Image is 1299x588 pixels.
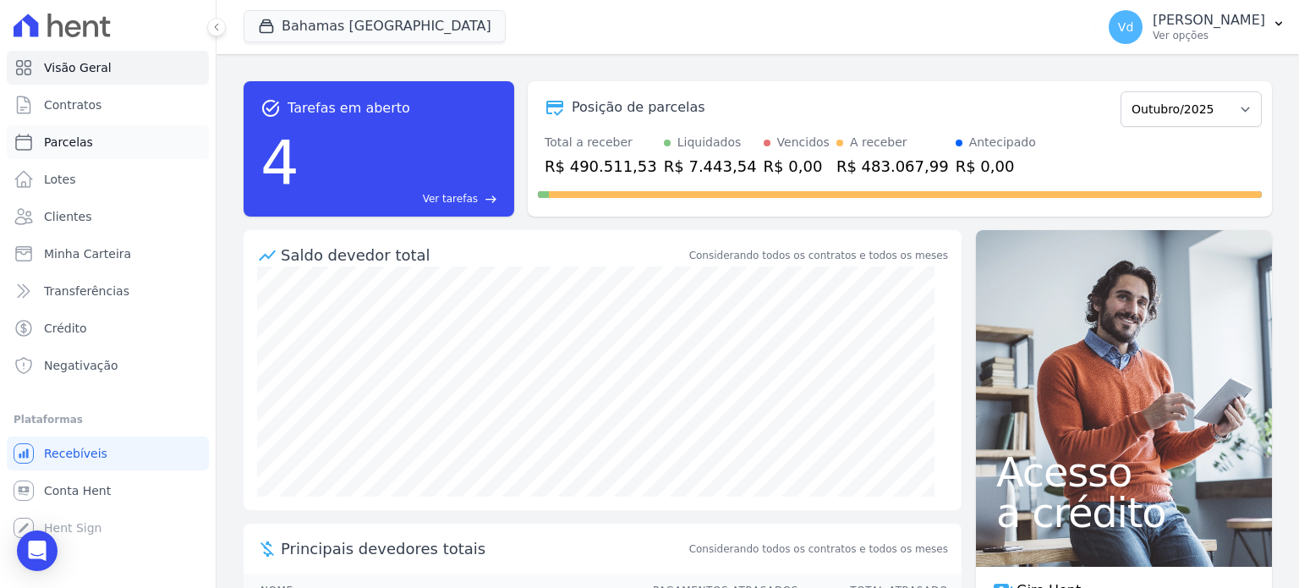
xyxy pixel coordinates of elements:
a: Recebíveis [7,437,209,470]
a: Negativação [7,349,209,382]
div: Considerando todos os contratos e todos os meses [689,248,948,263]
p: Ver opções [1153,29,1265,42]
span: Conta Hent [44,482,111,499]
button: Bahamas [GEOGRAPHIC_DATA] [244,10,506,42]
div: R$ 0,00 [956,155,1036,178]
div: Total a receber [545,134,657,151]
span: task_alt [260,98,281,118]
div: 4 [260,118,299,206]
span: Clientes [44,208,91,225]
div: Vencidos [777,134,830,151]
span: east [485,193,497,206]
span: a crédito [996,492,1252,533]
div: A receber [850,134,907,151]
div: R$ 483.067,99 [836,155,949,178]
p: [PERSON_NAME] [1153,12,1265,29]
a: Lotes [7,162,209,196]
span: Vd [1118,21,1133,33]
span: Ver tarefas [423,191,478,206]
span: Transferências [44,283,129,299]
a: Visão Geral [7,51,209,85]
a: Crédito [7,311,209,345]
div: R$ 0,00 [764,155,830,178]
a: Contratos [7,88,209,122]
div: Liquidados [677,134,742,151]
span: Principais devedores totais [281,537,686,560]
div: Plataformas [14,409,202,430]
div: R$ 490.511,53 [545,155,657,178]
span: Lotes [44,171,76,188]
div: Open Intercom Messenger [17,530,58,571]
span: Recebíveis [44,445,107,462]
span: Acesso [996,452,1252,492]
span: Considerando todos os contratos e todos os meses [689,541,948,557]
a: Conta Hent [7,474,209,508]
button: Vd [PERSON_NAME] Ver opções [1095,3,1299,51]
span: Crédito [44,320,87,337]
a: Ver tarefas east [306,191,497,206]
span: Contratos [44,96,101,113]
a: Parcelas [7,125,209,159]
span: Visão Geral [44,59,112,76]
div: Saldo devedor total [281,244,686,267]
div: R$ 7.443,54 [664,155,757,178]
a: Transferências [7,274,209,308]
span: Tarefas em aberto [288,98,410,118]
span: Minha Carteira [44,245,131,262]
div: Posição de parcelas [572,97,705,118]
span: Negativação [44,357,118,374]
a: Clientes [7,200,209,234]
span: Parcelas [44,134,93,151]
a: Minha Carteira [7,237,209,271]
div: Antecipado [969,134,1036,151]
